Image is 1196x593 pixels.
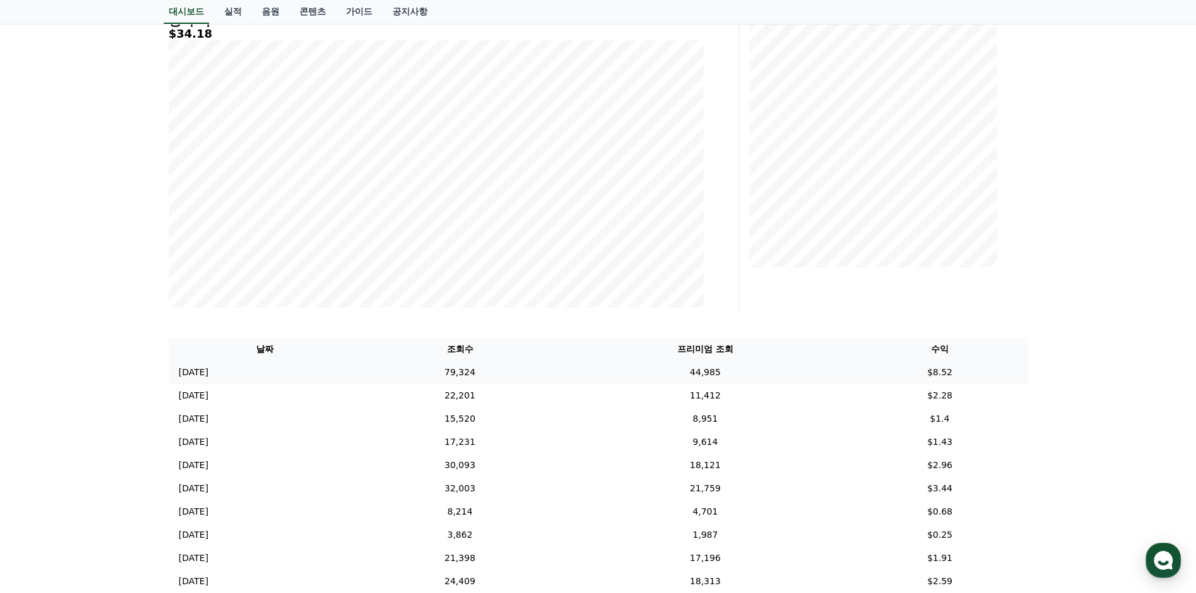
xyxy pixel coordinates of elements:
th: 수익 [852,338,1027,361]
td: 8,214 [362,500,559,523]
p: [DATE] [179,389,208,402]
td: 15,520 [362,407,559,430]
h5: $34.18 [169,28,704,40]
th: 날짜 [169,338,362,361]
td: $0.25 [852,523,1027,547]
p: [DATE] [179,482,208,495]
th: 조회수 [362,338,559,361]
a: 대화 [83,398,162,429]
td: 17,196 [558,547,852,570]
p: [DATE] [179,505,208,518]
td: 17,231 [362,430,559,454]
a: 설정 [162,398,241,429]
td: 1,987 [558,523,852,547]
p: [DATE] [179,412,208,425]
p: [DATE] [179,435,208,449]
p: [DATE] [179,528,208,542]
p: [DATE] [179,575,208,588]
td: 3,862 [362,523,559,547]
td: 18,313 [558,570,852,593]
td: $1.91 [852,547,1027,570]
th: 프리미엄 조회 [558,338,852,361]
td: 21,398 [362,547,559,570]
td: 32,003 [362,477,559,500]
td: 79,324 [362,361,559,384]
td: 9,614 [558,430,852,454]
td: 30,093 [362,454,559,477]
p: [DATE] [179,459,208,472]
td: $2.59 [852,570,1027,593]
td: 11,412 [558,384,852,407]
td: $1.4 [852,407,1027,430]
td: 8,951 [558,407,852,430]
td: $2.96 [852,454,1027,477]
span: 대화 [115,417,130,427]
td: $0.68 [852,500,1027,523]
td: 24,409 [362,570,559,593]
td: 44,985 [558,361,852,384]
td: $8.52 [852,361,1027,384]
span: 홈 [40,417,47,427]
td: 21,759 [558,477,852,500]
td: $1.43 [852,430,1027,454]
td: 22,201 [362,384,559,407]
a: 홈 [4,398,83,429]
p: [DATE] [179,552,208,565]
td: $2.28 [852,384,1027,407]
p: [DATE] [179,366,208,379]
td: $3.44 [852,477,1027,500]
td: 18,121 [558,454,852,477]
span: 설정 [194,417,209,427]
td: 4,701 [558,500,852,523]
